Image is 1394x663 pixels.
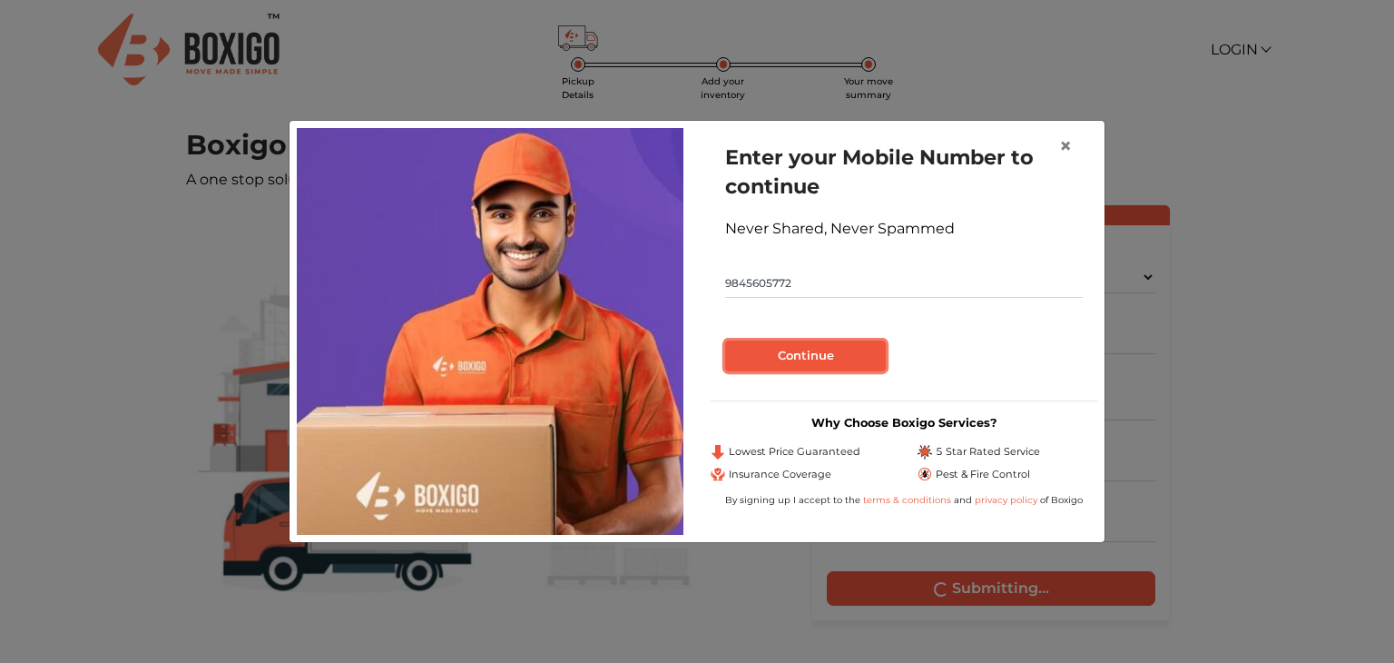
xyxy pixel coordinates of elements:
button: Close [1045,121,1086,172]
span: Lowest Price Guaranteed [729,444,860,460]
span: × [1059,133,1072,159]
div: By signing up I accept to the and of Boxigo [711,493,1097,507]
h1: Enter your Mobile Number to continue [725,143,1083,201]
span: Pest & Fire Control [936,467,1030,482]
img: storage-img [297,128,683,535]
span: Insurance Coverage [729,467,831,482]
span: 5 Star Rated Service [936,444,1040,460]
input: Mobile No [725,269,1083,298]
button: Continue [725,341,886,371]
a: terms & conditions [863,494,954,506]
h3: Why Choose Boxigo Services? [711,416,1097,430]
div: Never Shared, Never Spammed [725,218,1083,240]
a: privacy policy [972,494,1040,506]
